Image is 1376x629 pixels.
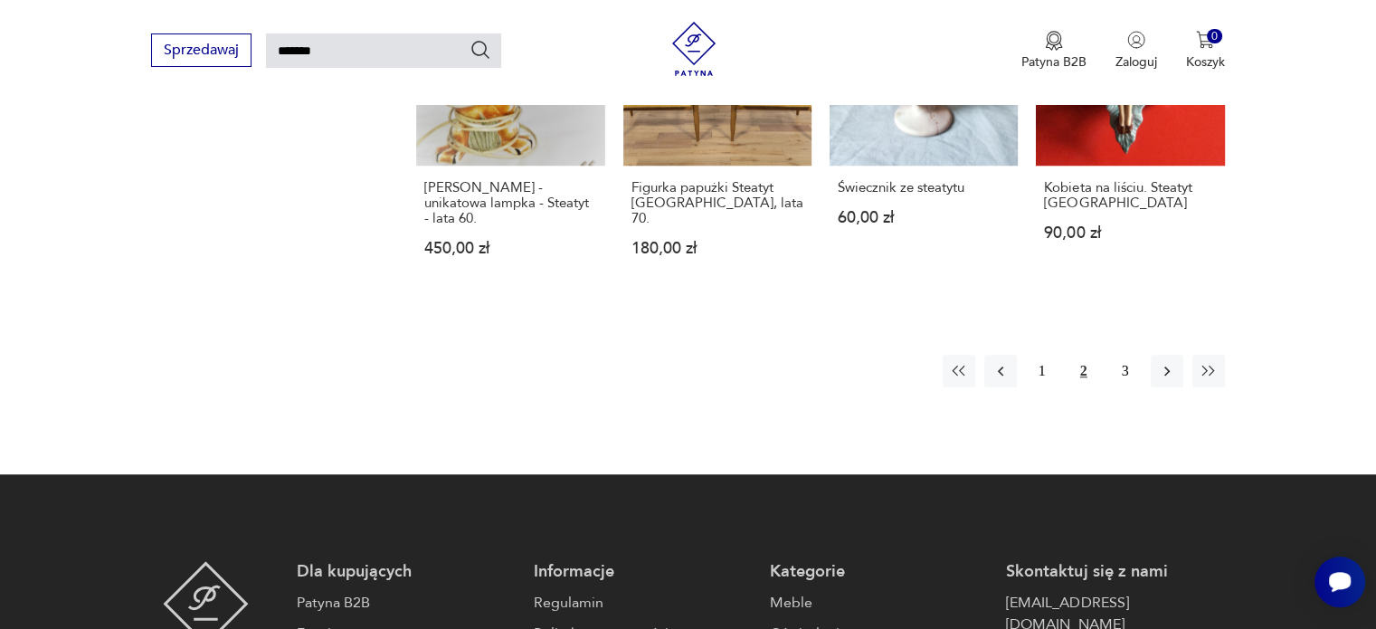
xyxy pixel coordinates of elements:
a: Patyna B2B [297,592,515,614]
button: 2 [1068,355,1100,387]
img: Ikona koszyka [1196,31,1214,49]
iframe: Smartsupp widget button [1314,557,1365,607]
img: Ikona medalu [1045,31,1063,51]
h3: Świecznik ze steatytu [838,180,1010,195]
img: Ikonka użytkownika [1127,31,1145,49]
a: Ikona medaluPatyna B2B [1021,31,1087,71]
p: 450,00 zł [424,241,596,256]
p: Informacje [534,561,752,583]
p: Dla kupujących [297,561,515,583]
p: 180,00 zł [631,241,803,256]
img: Patyna - sklep z meblami i dekoracjami vintage [667,22,721,76]
p: Skontaktuj się z nami [1006,561,1224,583]
a: Regulamin [534,592,752,614]
p: Zaloguj [1115,53,1157,71]
h3: [PERSON_NAME] - unikatowa lampka - Steatyt - lata 60. [424,180,596,226]
a: Sprzedawaj [151,45,251,58]
button: Zaloguj [1115,31,1157,71]
p: Kategorie [770,561,988,583]
button: 1 [1026,355,1058,387]
h3: Figurka papużki Steatyt [GEOGRAPHIC_DATA], lata 70. [631,180,803,226]
a: Meble [770,592,988,614]
p: 60,00 zł [838,210,1010,225]
p: Koszyk [1186,53,1225,71]
button: Szukaj [470,39,491,61]
button: 3 [1109,355,1142,387]
h3: Kobieta na liściu. Steatyt [GEOGRAPHIC_DATA] [1044,180,1216,211]
div: 0 [1207,29,1222,44]
button: Patyna B2B [1021,31,1087,71]
button: Sprzedawaj [151,33,251,67]
p: Patyna B2B [1021,53,1087,71]
button: 0Koszyk [1186,31,1225,71]
p: 90,00 zł [1044,225,1216,241]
